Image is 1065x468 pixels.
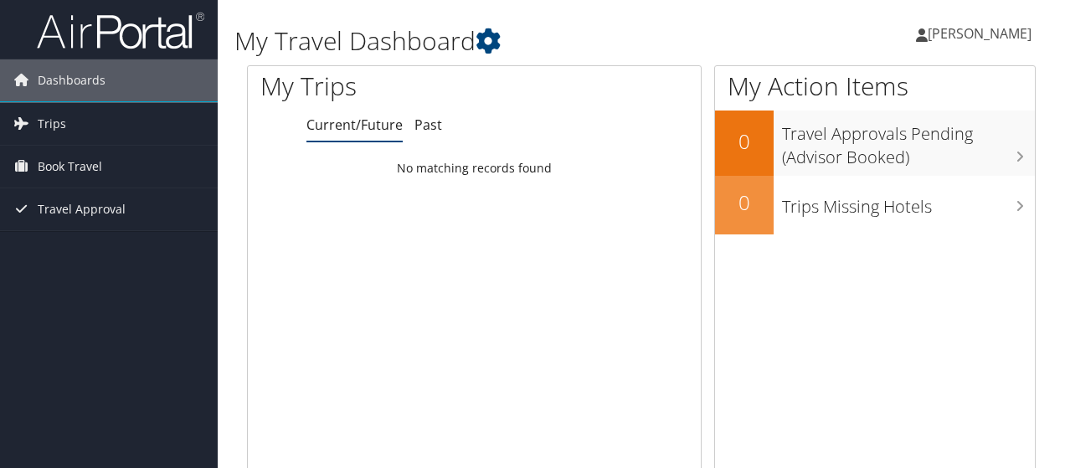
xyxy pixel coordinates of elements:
[715,188,774,217] h2: 0
[715,127,774,156] h2: 0
[38,188,126,230] span: Travel Approval
[234,23,777,59] h1: My Travel Dashboard
[782,114,1035,169] h3: Travel Approvals Pending (Advisor Booked)
[38,59,105,101] span: Dashboards
[414,116,442,134] a: Past
[916,8,1048,59] a: [PERSON_NAME]
[782,187,1035,219] h3: Trips Missing Hotels
[37,11,204,50] img: airportal-logo.png
[928,24,1032,43] span: [PERSON_NAME]
[260,69,500,104] h1: My Trips
[715,69,1035,104] h1: My Action Items
[715,176,1035,234] a: 0Trips Missing Hotels
[38,146,102,188] span: Book Travel
[306,116,403,134] a: Current/Future
[38,103,66,145] span: Trips
[248,153,701,183] td: No matching records found
[715,111,1035,175] a: 0Travel Approvals Pending (Advisor Booked)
